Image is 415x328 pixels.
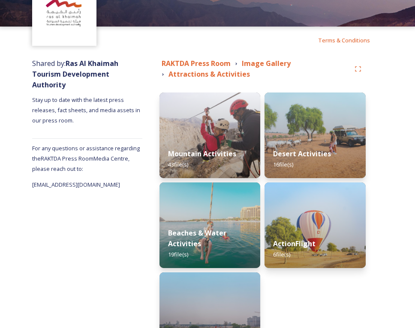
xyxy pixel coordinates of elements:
strong: Desert Activities [273,149,331,158]
strong: RAKTDA Press Room [162,59,231,68]
span: 6 file(s) [273,250,290,258]
strong: ActionFlight [273,239,316,248]
img: dc339aa7-6091-408e-a667-f6bd0e4f8585.jpg [265,92,366,178]
span: For any questions or assistance regarding the RAKTDA Press Room Media Centre, please reach out to: [32,144,140,173]
strong: Attractions & Activities [168,69,250,79]
img: af447912-c027-4d5b-93a6-bb01121715f7.jpg [265,182,366,268]
span: Shared by: [32,59,118,89]
strong: Beaches & Water Activities [168,228,226,248]
strong: Ras Al Khaimah Tourism Development Authority [32,59,118,89]
strong: Mountain Activities [168,149,236,158]
a: Terms & Conditions [318,35,383,45]
span: [EMAIL_ADDRESS][DOMAIN_NAME] [32,181,120,188]
span: 19 file(s) [168,250,188,258]
img: 09aba9f7-0748-4e8a-aa9b-52222beda88b.jpg [159,182,261,268]
span: 43 file(s) [168,161,188,168]
strong: Image Gallery [242,59,291,68]
span: 16 file(s) [273,161,293,168]
img: 6b2c4cc9-34ae-45d0-992d-9f5eeab804f7.jpg [159,92,261,178]
span: Stay up to date with the latest press releases, fact sheets, and media assets in our press room. [32,96,141,124]
span: Terms & Conditions [318,36,370,44]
